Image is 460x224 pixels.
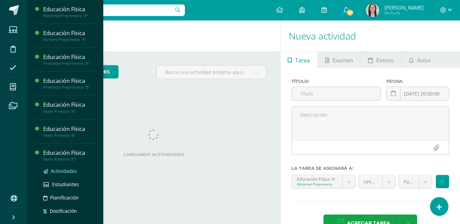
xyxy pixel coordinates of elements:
[43,149,95,157] div: Educación Física
[43,109,95,114] div: Sexto Primaria "A"
[359,175,395,188] a: Unidad 4
[43,101,95,114] a: Educación FísicaSexto Primaria "A"
[333,52,353,69] span: Examen
[43,53,95,66] a: Educación FísicaPreschool Preprimaria "A"
[43,125,95,133] div: Educación Física
[43,101,95,109] div: Educación Física
[292,87,381,100] input: Título
[291,79,381,84] label: Título:
[361,51,401,68] a: Evento
[346,9,354,16] span: 157
[157,65,266,79] input: Busca una actividad próxima aquí...
[32,4,185,16] input: Busca un usuario...
[43,194,95,201] a: Planificación
[51,168,77,174] span: Actividades
[43,61,95,66] div: Preschool Preprimaria "A"
[43,207,95,215] a: Dosificación
[376,52,394,69] span: Evento
[35,20,272,51] h1: Actividades
[43,29,95,42] a: Educación FísicaNursery Preprimaria "A"
[43,125,95,138] a: Educación FísicaSexto Primaria "B"
[43,157,95,162] div: Sexto Primaria "C"
[43,85,95,90] div: Preschool Preprimaria "B"
[291,166,449,171] label: La tarea se asignará a:
[43,133,95,138] div: Sexto Primaria "B"
[366,3,379,17] img: 9369708c4837e0f9cfcc62545362beb5.png
[384,10,424,16] span: Mi Perfil
[292,175,355,188] a: Educación Física 'A'Maternal Preprimaria
[297,182,337,186] div: Maternal Preprimaria
[401,51,438,68] a: Aviso
[384,4,424,11] span: [PERSON_NAME]
[43,180,95,188] a: Estudiantes
[417,52,431,69] span: Aviso
[43,167,95,175] a: Actividades
[289,20,452,51] h1: Nueva actividad
[43,37,95,42] div: Nursery Preprimaria "A"
[50,208,77,214] span: Dosificación
[404,175,414,188] span: Formativo (100.0%)
[295,52,310,69] span: Tarea
[43,77,95,90] a: Educación FísicaPreschool Preprimaria "B"
[52,181,79,188] span: Estudiantes
[43,13,95,18] div: Maternal Preprimaria "A"
[43,53,95,61] div: Educación Física
[387,87,449,100] input: Fecha de entrega
[364,175,377,188] span: Unidad 4
[386,79,449,84] label: Fecha:
[318,51,360,68] a: Examen
[399,175,432,188] a: Formativo (100.0%)
[43,77,95,85] div: Educación Física
[43,5,95,18] a: Educación FísicaMaternal Preprimaria "A"
[281,51,317,68] a: Tarea
[43,149,95,162] a: Educación FísicaSexto Primaria "C"
[43,5,95,13] div: Educación Física
[43,29,95,37] div: Educación Física
[41,152,267,157] label: Cargando actividades
[50,194,79,201] span: Planificación
[297,175,337,182] div: Educación Física 'A'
